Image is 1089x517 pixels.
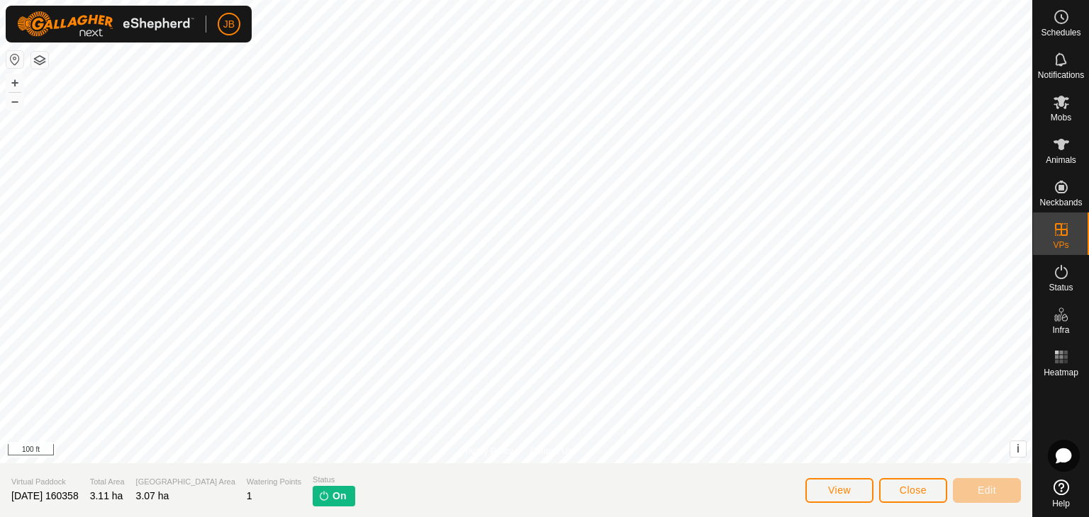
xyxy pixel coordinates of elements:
button: Reset Map [6,51,23,68]
a: Privacy Policy [460,445,513,458]
span: 3.11 ha [90,490,123,501]
button: Close [879,478,947,503]
span: [DATE] 160358 [11,490,79,501]
span: View [828,484,851,496]
span: JB [223,17,235,32]
span: Notifications [1038,71,1084,79]
img: Gallagher Logo [17,11,194,37]
span: i [1017,443,1020,455]
span: Animals [1046,156,1076,164]
span: [GEOGRAPHIC_DATA] Area [136,476,235,488]
a: Contact Us [530,445,572,458]
span: 3.07 ha [136,490,169,501]
span: On [333,489,346,504]
span: Mobs [1051,113,1071,122]
span: Neckbands [1039,198,1082,207]
span: Schedules [1041,28,1080,37]
button: View [805,478,873,503]
button: – [6,93,23,110]
img: turn-on [318,490,330,501]
span: VPs [1053,241,1068,249]
button: i [1010,441,1026,457]
span: Total Area [90,476,125,488]
span: 1 [247,490,252,501]
button: Map Layers [31,52,48,69]
span: Watering Points [247,476,301,488]
span: Status [1049,283,1073,292]
span: Help [1052,499,1070,508]
span: Virtual Paddock [11,476,79,488]
span: Heatmap [1044,368,1078,377]
button: + [6,74,23,91]
span: Edit [978,484,996,496]
span: Close [900,484,927,496]
span: Infra [1052,326,1069,334]
button: Edit [953,478,1021,503]
span: Status [313,474,354,486]
a: Help [1033,474,1089,513]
